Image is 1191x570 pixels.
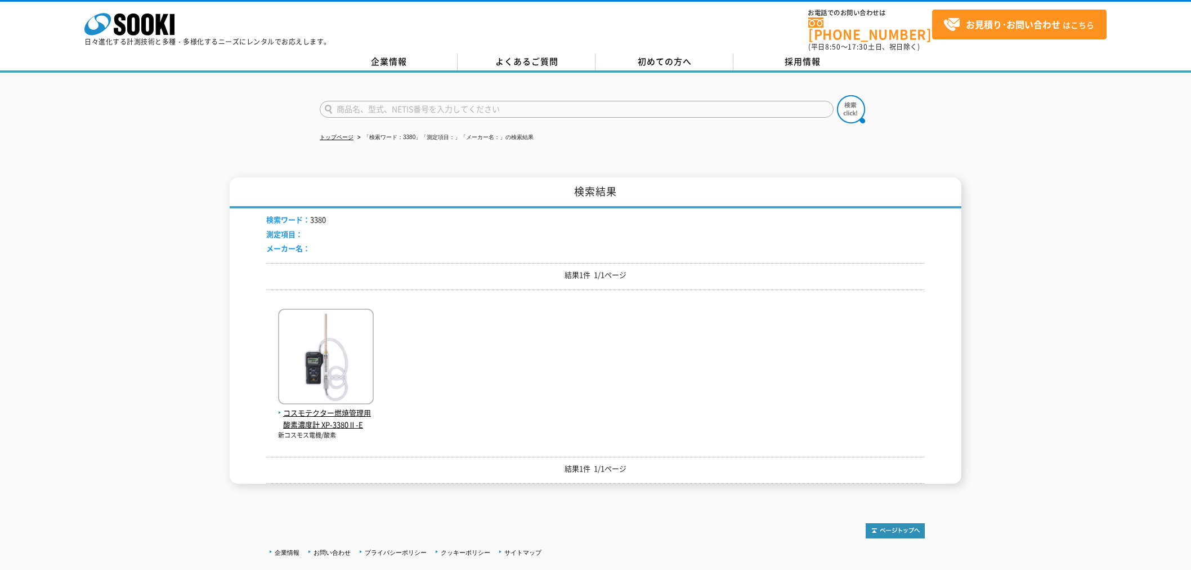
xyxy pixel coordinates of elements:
a: お問い合わせ [314,549,351,556]
span: 初めての方へ [638,55,692,68]
p: 日々進化する計測技術と多種・多様化するニーズにレンタルでお応えします。 [84,38,331,45]
a: コスモテクター燃焼管理用酸素濃度計 XP-3380Ⅱ-E [278,395,374,430]
a: お見積り･お問い合わせはこちら [932,10,1107,39]
span: お電話でのお問い合わせは [808,10,932,16]
a: クッキーポリシー [441,549,490,556]
img: トップページへ [866,523,925,538]
a: サイトマップ [504,549,541,556]
h1: 検索結果 [230,177,961,208]
img: XP-3380Ⅱ-E [278,309,374,407]
input: 商品名、型式、NETIS番号を入力してください [320,101,834,118]
strong: お見積り･お問い合わせ [966,17,1060,31]
a: [PHONE_NUMBER] [808,17,932,41]
a: トップページ [320,134,353,140]
span: コスモテクター燃焼管理用酸素濃度計 XP-3380Ⅱ-E [278,407,374,431]
a: 企業情報 [275,549,299,556]
a: 企業情報 [320,54,458,70]
span: 測定項目： [266,229,303,239]
a: よくあるご質問 [458,54,595,70]
p: 結果1件 1/1ページ [266,463,925,475]
span: メーカー名： [266,243,310,253]
p: 新コスモス電機/酸素 [278,431,374,440]
span: 検索ワード： [266,214,310,225]
img: btn_search.png [837,95,865,123]
span: 8:50 [825,42,841,52]
span: はこちら [943,16,1094,33]
p: 結果1件 1/1ページ [266,269,925,281]
a: プライバシーポリシー [365,549,427,556]
a: 採用情報 [733,54,871,70]
li: 「検索ワード：3380」「測定項目：」「メーカー名：」の検索結果 [355,132,534,144]
span: 17:30 [848,42,868,52]
li: 3380 [266,214,326,226]
span: (平日 ～ 土日、祝日除く) [808,42,920,52]
a: 初めての方へ [595,54,733,70]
